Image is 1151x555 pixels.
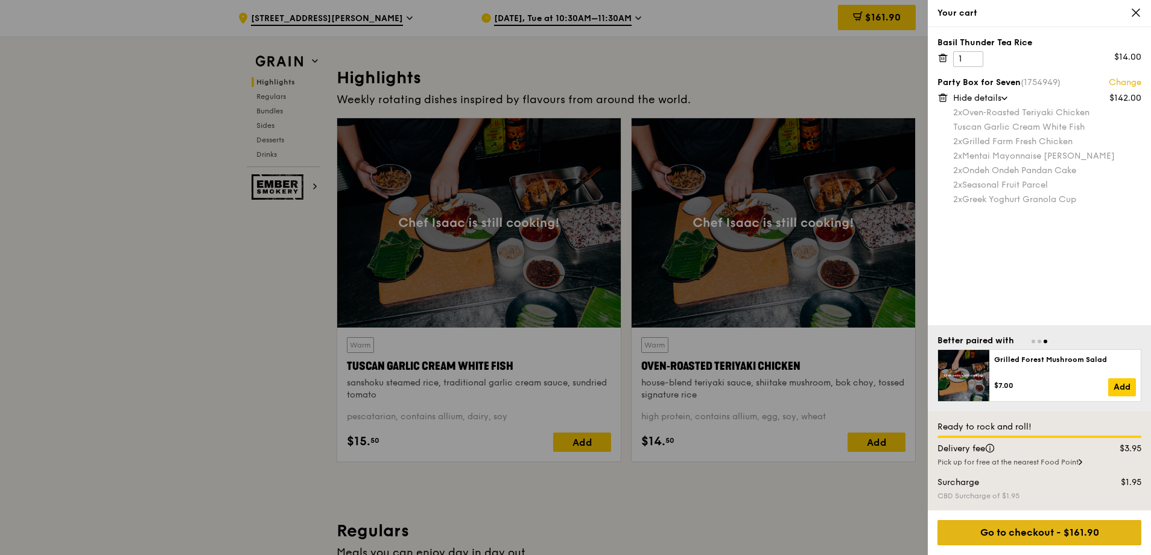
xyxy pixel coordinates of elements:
div: $7.00 [994,381,1108,390]
div: Delivery fee [930,443,1094,455]
div: Mentai Mayonnaise [PERSON_NAME] [953,150,1141,162]
span: Go to slide 2 [1038,340,1041,343]
span: 2x [953,194,962,205]
div: Oven‑Roasted Teriyaki Chicken [953,107,1141,119]
span: 2x [953,151,962,161]
div: Go to checkout - $161.90 [937,520,1141,545]
div: $1.95 [1094,477,1149,489]
div: $142.00 [1109,92,1141,104]
div: Seasonal Fruit Parcel [953,179,1141,191]
div: Surcharge [930,477,1094,489]
div: Tuscan Garlic Cream White Fish [953,121,1141,133]
div: Basil Thunder Tea Rice [937,37,1141,49]
div: Better paired with [937,335,1014,347]
a: Add [1108,378,1136,396]
div: Grilled Farm Fresh Chicken [953,136,1141,148]
div: Ready to rock and roll! [937,421,1141,433]
span: Go to slide 1 [1032,340,1035,343]
a: Change [1109,77,1141,89]
span: 2x [953,165,962,176]
span: Hide details [953,93,1001,103]
div: Ondeh Ondeh Pandan Cake [953,165,1141,177]
div: Your cart [937,7,1141,19]
div: $3.95 [1094,443,1149,455]
span: 2x [953,136,962,147]
div: Pick up for free at the nearest Food Point [937,457,1141,467]
div: Party Box for Seven [937,77,1141,89]
div: $14.00 [1114,51,1141,63]
span: 2x [953,107,962,118]
span: 2x [953,180,962,190]
div: Greek Yoghurt Granola Cup [953,194,1141,206]
span: (1754949) [1021,77,1061,87]
span: Go to slide 3 [1044,340,1047,343]
div: CBD Surcharge of $1.95 [937,491,1141,501]
div: Grilled Forest Mushroom Salad [994,355,1136,364]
